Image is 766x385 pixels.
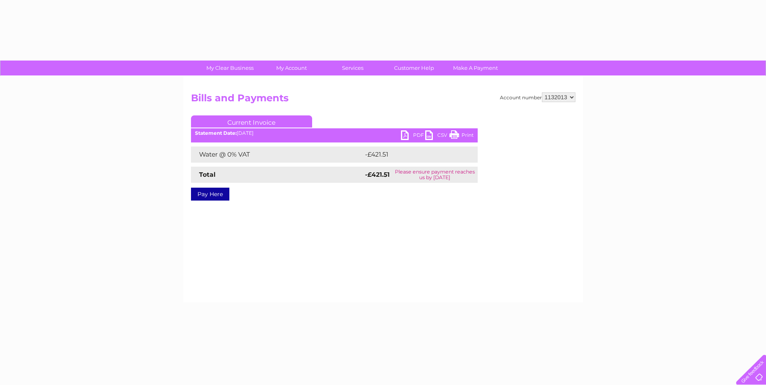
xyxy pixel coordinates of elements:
[401,130,425,142] a: PDF
[363,146,463,163] td: -£421.51
[442,61,509,75] a: Make A Payment
[191,92,575,108] h2: Bills and Payments
[319,61,386,75] a: Services
[199,171,216,178] strong: Total
[381,61,447,75] a: Customer Help
[191,115,312,128] a: Current Invoice
[392,167,478,183] td: Please ensure payment reaches us by [DATE]
[365,171,390,178] strong: -£421.51
[425,130,449,142] a: CSV
[258,61,325,75] a: My Account
[195,130,237,136] b: Statement Date:
[500,92,575,102] div: Account number
[191,188,229,201] a: Pay Here
[191,130,478,136] div: [DATE]
[449,130,474,142] a: Print
[191,146,363,163] td: Water @ 0% VAT
[197,61,263,75] a: My Clear Business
